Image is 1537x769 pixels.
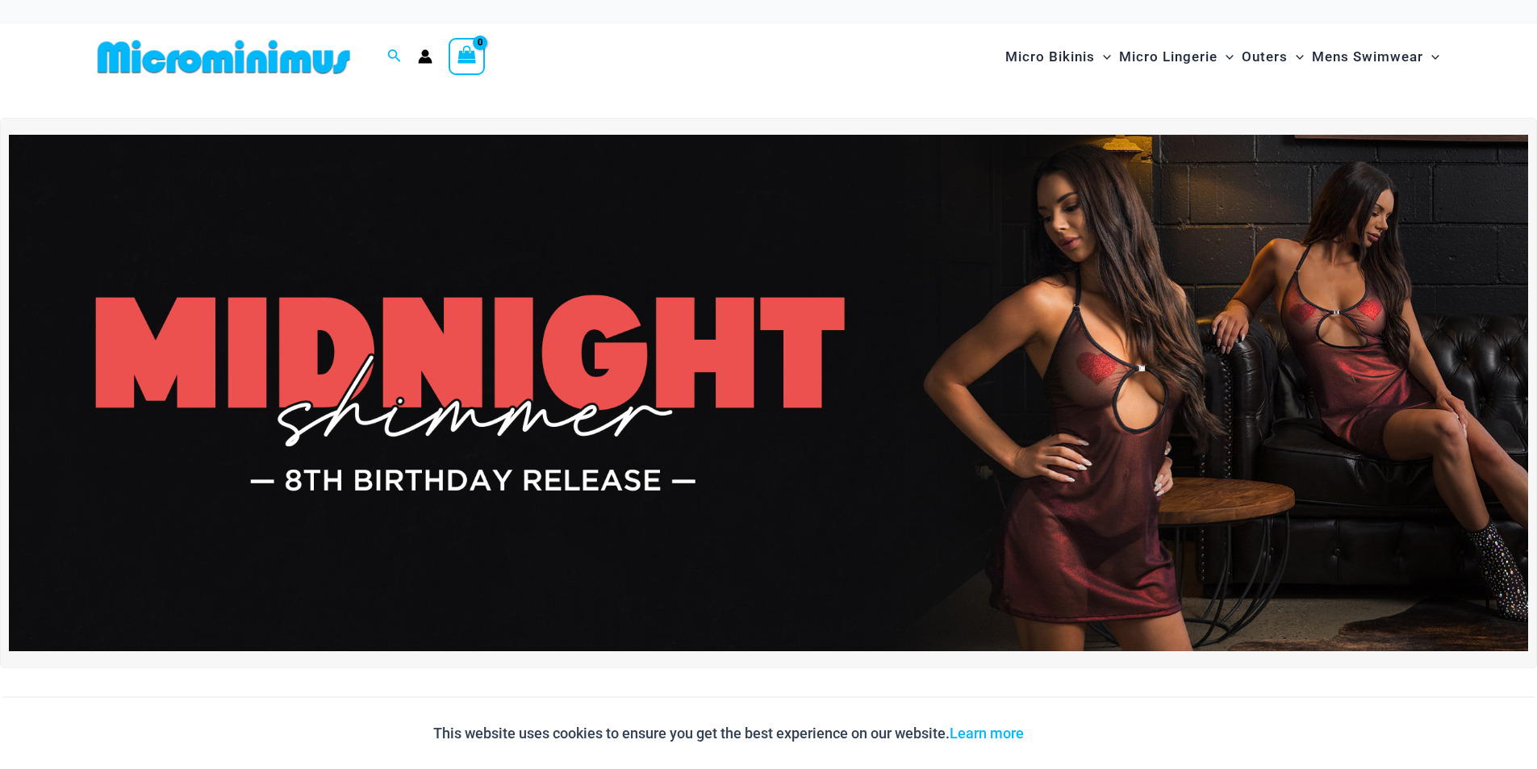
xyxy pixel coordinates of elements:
[1312,36,1423,77] span: Mens Swimwear
[1119,36,1217,77] span: Micro Lingerie
[1005,36,1095,77] span: Micro Bikinis
[1036,714,1105,753] button: Accept
[1242,36,1288,77] span: Outers
[1095,36,1111,77] span: Menu Toggle
[91,39,357,75] img: MM SHOP LOGO FLAT
[9,135,1528,651] img: Midnight Shimmer Red Dress
[449,38,486,75] a: View Shopping Cart, empty
[1288,36,1304,77] span: Menu Toggle
[418,49,432,64] a: Account icon link
[1217,36,1234,77] span: Menu Toggle
[1308,32,1443,81] a: Mens SwimwearMenu ToggleMenu Toggle
[950,725,1024,742] a: Learn more
[387,47,402,67] a: Search icon link
[1238,32,1308,81] a: OutersMenu ToggleMenu Toggle
[1001,32,1115,81] a: Micro BikinisMenu ToggleMenu Toggle
[1115,32,1238,81] a: Micro LingerieMenu ToggleMenu Toggle
[1423,36,1439,77] span: Menu Toggle
[433,721,1024,746] p: This website uses cookies to ensure you get the best experience on our website.
[999,30,1447,84] nav: Site Navigation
